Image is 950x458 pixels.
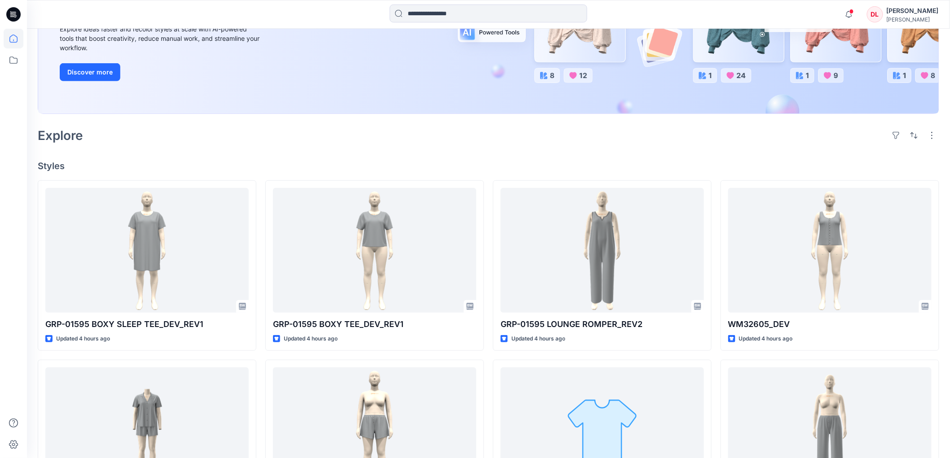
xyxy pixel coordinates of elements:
div: DL [867,6,883,22]
button: Discover more [60,63,120,81]
p: Updated 4 hours ago [284,334,338,344]
a: GRP-01595 LOUNGE ROMPER_REV2 [501,188,704,313]
div: [PERSON_NAME] [887,16,939,23]
p: WM32605_DEV [728,318,932,331]
p: Updated 4 hours ago [739,334,793,344]
p: GRP-01595 BOXY TEE_DEV_REV1 [273,318,476,331]
h4: Styles [38,161,939,171]
p: Updated 4 hours ago [56,334,110,344]
div: Explore ideas faster and recolor styles at scale with AI-powered tools that boost creativity, red... [60,24,262,52]
a: WM32605_DEV [728,188,932,313]
a: GRP-01595 BOXY SLEEP TEE_DEV_REV1 [45,188,249,313]
p: GRP-01595 LOUNGE ROMPER_REV2 [501,318,704,331]
div: [PERSON_NAME] [887,5,939,16]
p: Updated 4 hours ago [511,334,565,344]
h2: Explore [38,128,83,143]
a: Discover more [60,63,262,81]
a: GRP-01595 BOXY TEE_DEV_REV1 [273,188,476,313]
p: GRP-01595 BOXY SLEEP TEE_DEV_REV1 [45,318,249,331]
